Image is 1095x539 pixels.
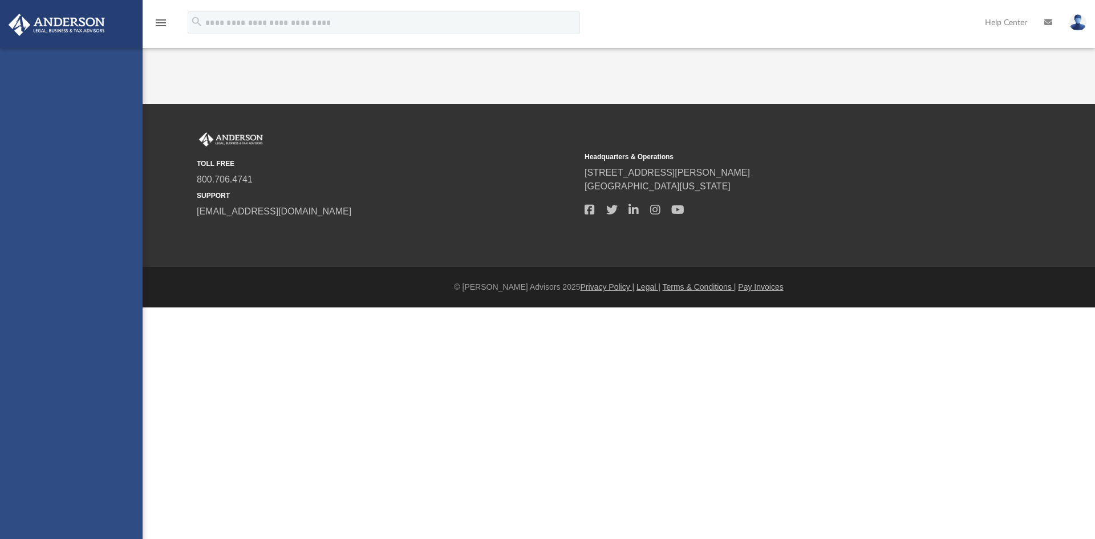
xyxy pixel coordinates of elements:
a: Legal | [636,282,660,291]
a: menu [154,22,168,30]
a: Pay Invoices [738,282,783,291]
a: 800.706.4741 [197,175,253,184]
small: SUPPORT [197,191,577,201]
a: [GEOGRAPHIC_DATA][US_STATE] [585,181,731,191]
div: © [PERSON_NAME] Advisors 2025 [143,281,1095,293]
a: [EMAIL_ADDRESS][DOMAIN_NAME] [197,206,351,216]
a: Terms & Conditions | [663,282,736,291]
a: Privacy Policy | [581,282,635,291]
i: search [190,15,203,28]
img: User Pic [1069,14,1086,31]
img: Anderson Advisors Platinum Portal [197,132,265,147]
a: [STREET_ADDRESS][PERSON_NAME] [585,168,750,177]
small: Headquarters & Operations [585,152,964,162]
img: Anderson Advisors Platinum Portal [5,14,108,36]
i: menu [154,16,168,30]
small: TOLL FREE [197,159,577,169]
